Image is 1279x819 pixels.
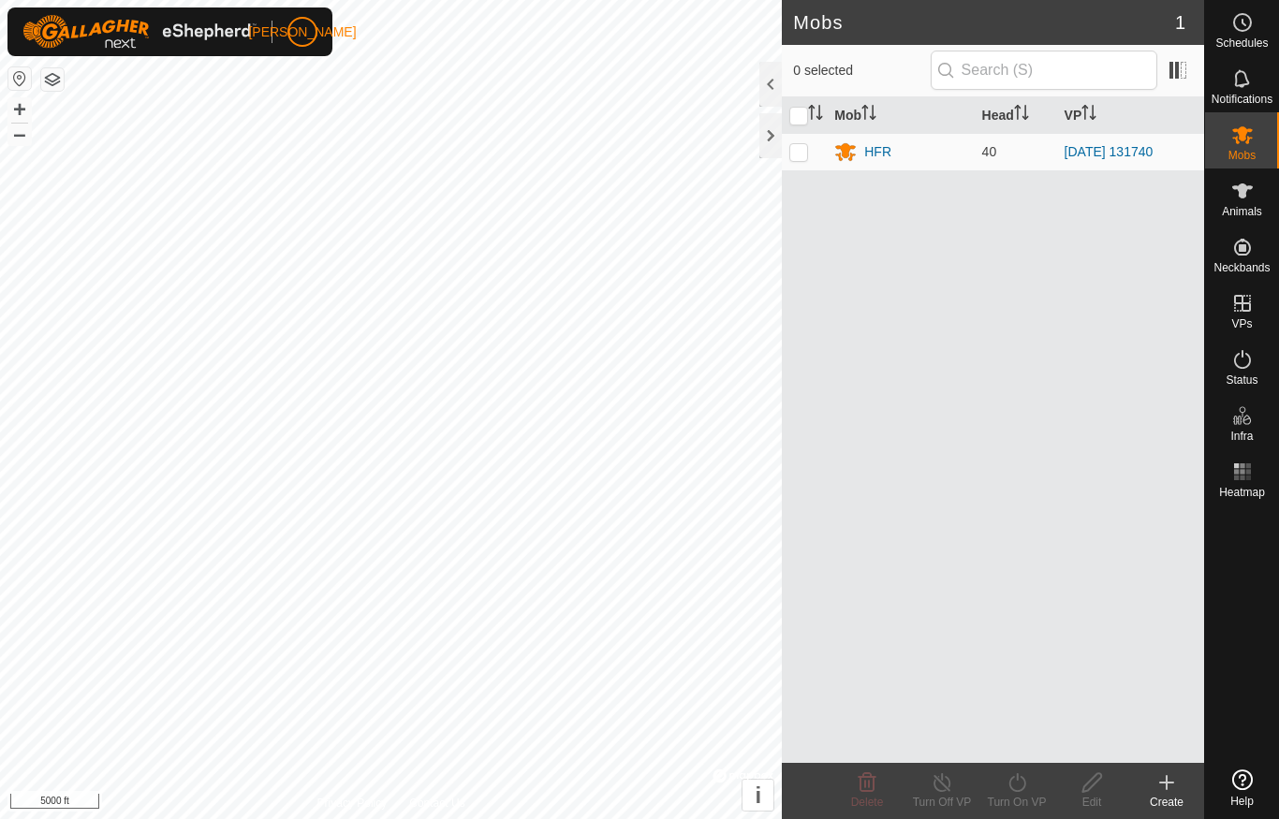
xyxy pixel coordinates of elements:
h2: Mobs [793,11,1175,34]
span: Animals [1222,206,1262,217]
th: Mob [827,97,974,134]
span: Delete [851,796,884,809]
div: Edit [1054,794,1129,811]
button: + [8,98,31,121]
button: – [8,123,31,145]
span: 40 [982,144,997,159]
th: VP [1057,97,1204,134]
div: HFR [864,142,891,162]
img: Gallagher Logo [22,15,257,49]
div: Create [1129,794,1204,811]
a: Help [1205,762,1279,814]
span: Schedules [1215,37,1268,49]
span: Status [1226,374,1257,386]
span: Infra [1230,431,1253,442]
div: Turn Off VP [904,794,979,811]
span: Heatmap [1219,487,1265,498]
span: Neckbands [1213,262,1270,273]
a: Contact Us [409,795,464,812]
span: 1 [1175,8,1185,37]
p-sorticon: Activate to sort [861,108,876,123]
span: Mobs [1228,150,1256,161]
p-sorticon: Activate to sort [1081,108,1096,123]
span: Notifications [1212,94,1272,105]
button: Map Layers [41,68,64,91]
p-sorticon: Activate to sort [1014,108,1029,123]
a: [DATE] 131740 [1065,144,1154,159]
span: VPs [1231,318,1252,329]
th: Head [975,97,1057,134]
button: Reset Map [8,67,31,90]
p-sorticon: Activate to sort [808,108,823,123]
span: i [755,782,761,808]
a: Privacy Policy [317,795,388,812]
button: i [742,780,773,811]
input: Search (S) [931,51,1157,90]
span: 0 selected [793,61,930,80]
div: Turn On VP [979,794,1054,811]
span: [PERSON_NAME] [248,22,356,42]
span: Help [1230,796,1254,807]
